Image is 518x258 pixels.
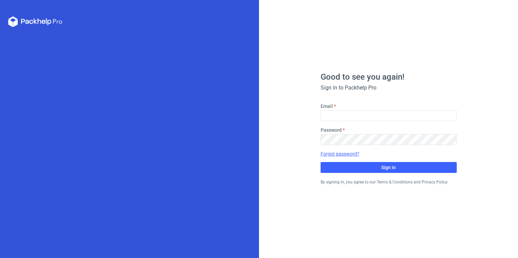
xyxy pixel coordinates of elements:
[321,84,457,92] div: Sign in to Packhelp Pro
[321,103,333,110] label: Email
[8,16,63,27] svg: Packhelp Pro
[321,150,359,157] a: Forgot password?
[321,127,342,133] label: Password
[321,162,457,173] button: Sign in
[321,73,457,81] h1: Good to see you again!
[381,165,396,170] span: Sign in
[321,180,448,184] small: By signing in, you agree to our Terms & Conditions and Privacy Policy.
